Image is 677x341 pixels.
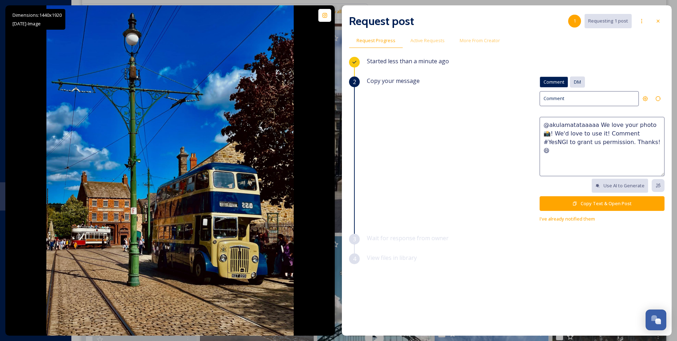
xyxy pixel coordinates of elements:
[367,57,449,65] span: Started less than a minute ago
[585,14,632,28] button: Requesting 1 post
[353,254,356,263] span: 4
[540,196,665,211] button: Copy Text & Open Post
[460,37,500,44] span: More From Creator
[353,235,356,243] span: 3
[12,20,41,27] span: [DATE] - Image
[592,179,648,193] button: Use AI to Generate
[574,18,576,24] span: 1
[46,5,294,336] img: #beamishlivingmuseum #beamish #newcastle #uktravel #oldtown #vintagebus #england
[544,95,564,102] span: Comment
[367,254,417,262] span: View files in library
[357,37,395,44] span: Request Progress
[367,76,420,85] span: Copy your message
[12,12,62,18] span: Dimensions: 1440 x 1920
[349,13,414,30] h2: Request post
[540,117,665,176] textarea: @akulamatataaaaa We love your photo 📸! We'd love to use it! Comment #YesNGI to grant us permissio...
[574,79,581,85] span: DM
[353,78,356,86] span: 2
[540,216,595,222] span: I've already notified them
[544,79,564,85] span: Comment
[410,37,445,44] span: Active Requests
[646,310,666,330] button: Open Chat
[367,234,449,242] span: Wait for response from owner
